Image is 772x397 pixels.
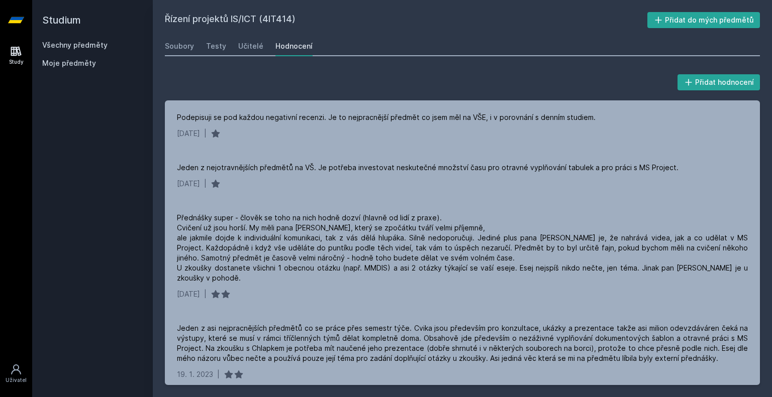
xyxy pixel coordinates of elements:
[217,369,220,379] div: |
[165,12,647,28] h2: Řízení projektů IS/ICT (4IT414)
[177,163,679,173] div: Jeden z nejotravnějších předmětů na VŠ. Je potřeba investovat neskutečné množství času pro otravn...
[206,36,226,56] a: Testy
[42,58,96,68] span: Moje předměty
[204,179,207,189] div: |
[2,40,30,71] a: Study
[238,36,263,56] a: Učitelé
[177,213,748,283] div: Přednášky super - člověk se toho na nich hodně dozví (hlavně od lidí z praxe). Cvičení už jsou ho...
[206,41,226,51] div: Testy
[165,41,194,51] div: Soubory
[6,376,27,384] div: Uživatel
[9,58,24,66] div: Study
[678,74,760,90] button: Přidat hodnocení
[177,369,213,379] div: 19. 1. 2023
[177,128,200,139] div: [DATE]
[165,36,194,56] a: Soubory
[275,36,313,56] a: Hodnocení
[42,41,108,49] a: Všechny předměty
[204,289,207,299] div: |
[177,179,200,189] div: [DATE]
[177,323,748,363] div: Jeden z asi nejpracnějších předmětů co se práce přes semestr týče. Cvika jsou především pro konzu...
[238,41,263,51] div: Učitelé
[204,128,207,139] div: |
[2,358,30,389] a: Uživatel
[647,12,760,28] button: Přidat do mých předmětů
[177,289,200,299] div: [DATE]
[275,41,313,51] div: Hodnocení
[177,112,596,122] div: Podepisuji se pod každou negativní recenzi. Je to nejpracnější předmět co jsem měl na VŠE, i v po...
